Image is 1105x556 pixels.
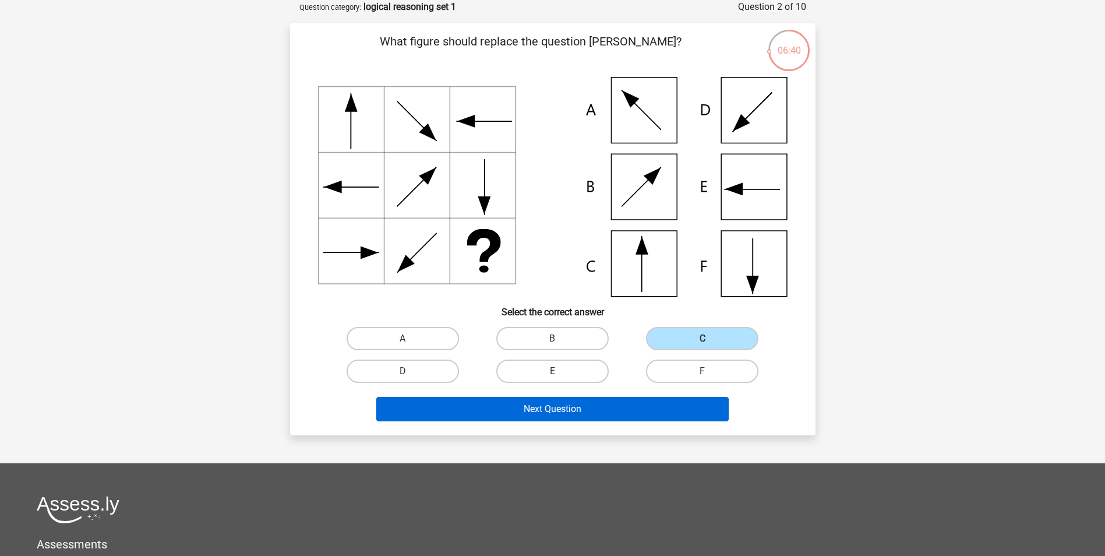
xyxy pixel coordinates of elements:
[496,327,609,350] label: B
[767,29,811,58] div: 06:40
[347,327,459,350] label: A
[376,397,729,421] button: Next Question
[299,3,361,12] small: Question category:
[646,327,758,350] label: C
[363,1,456,12] strong: logical reasoning set 1
[37,496,119,523] img: Assessly logo
[309,33,753,68] p: What figure should replace the question [PERSON_NAME]?
[496,360,609,383] label: E
[37,537,1068,551] h5: Assessments
[646,360,758,383] label: F
[309,297,797,318] h6: Select the correct answer
[347,360,459,383] label: D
